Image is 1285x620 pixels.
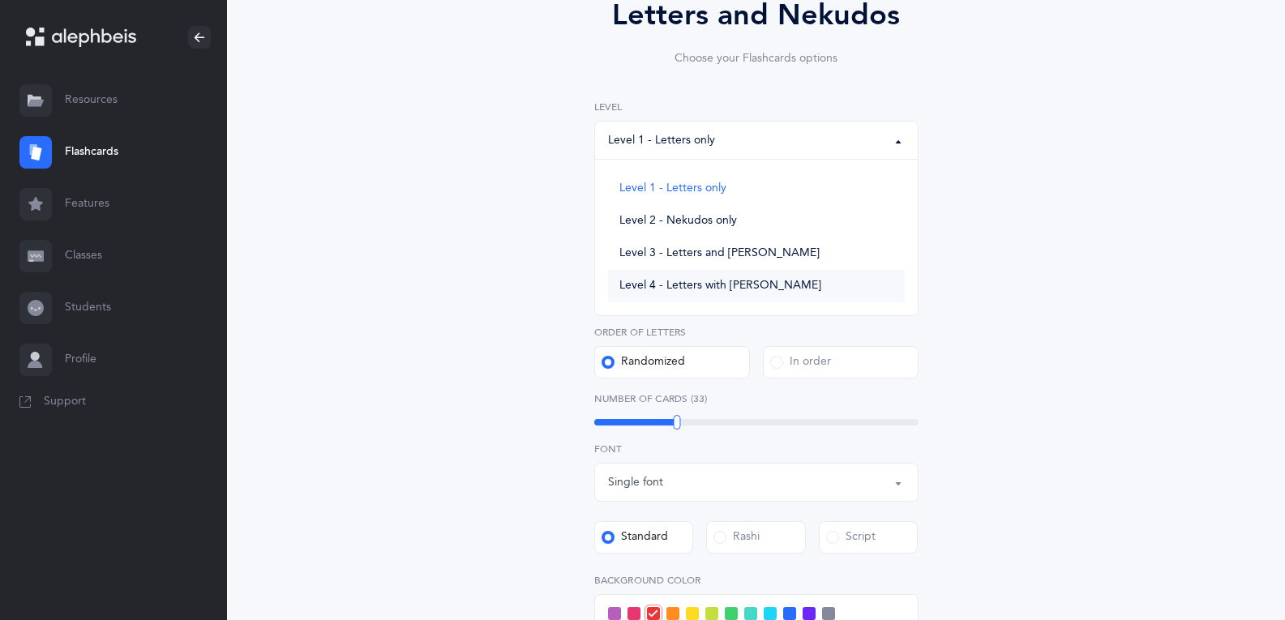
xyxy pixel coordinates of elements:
[1204,539,1266,601] iframe: Drift Widget Chat Controller
[594,121,919,160] button: Level 1 - Letters only
[594,442,919,456] label: Font
[594,100,919,114] label: Level
[608,132,715,149] div: Level 1 - Letters only
[602,529,668,545] div: Standard
[594,391,919,406] label: Number of Cards (33)
[619,279,821,293] span: Level 4 - Letters with [PERSON_NAME]
[770,354,831,370] div: In order
[594,325,919,340] label: Order of letters
[602,354,685,370] div: Randomized
[594,463,919,502] button: Single font
[549,50,964,67] div: Choose your Flashcards options
[713,529,760,545] div: Rashi
[619,182,726,196] span: Level 1 - Letters only
[594,573,919,588] label: Background color
[44,394,86,410] span: Support
[826,529,876,545] div: Script
[608,474,663,491] div: Single font
[619,246,820,261] span: Level 3 - Letters and [PERSON_NAME]
[619,214,737,229] span: Level 2 - Nekudos only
